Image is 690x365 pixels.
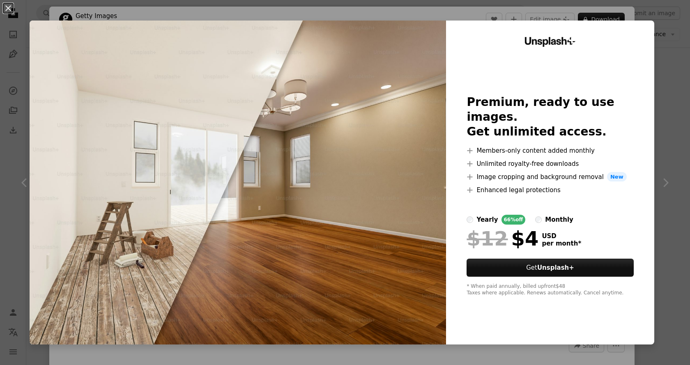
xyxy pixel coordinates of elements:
[476,215,498,225] div: yearly
[467,95,633,139] h2: Premium, ready to use images. Get unlimited access.
[542,232,581,240] span: USD
[537,264,574,271] strong: Unsplash+
[545,215,573,225] div: monthly
[467,228,508,249] span: $12
[607,172,627,182] span: New
[467,216,473,223] input: yearly66%off
[467,185,633,195] li: Enhanced legal protections
[542,240,581,247] span: per month *
[501,215,526,225] div: 66% off
[467,259,633,277] button: GetUnsplash+
[467,159,633,169] li: Unlimited royalty-free downloads
[467,228,538,249] div: $4
[467,283,633,296] div: * When paid annually, billed upfront $48 Taxes where applicable. Renews automatically. Cancel any...
[467,172,633,182] li: Image cropping and background removal
[535,216,542,223] input: monthly
[467,146,633,156] li: Members-only content added monthly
